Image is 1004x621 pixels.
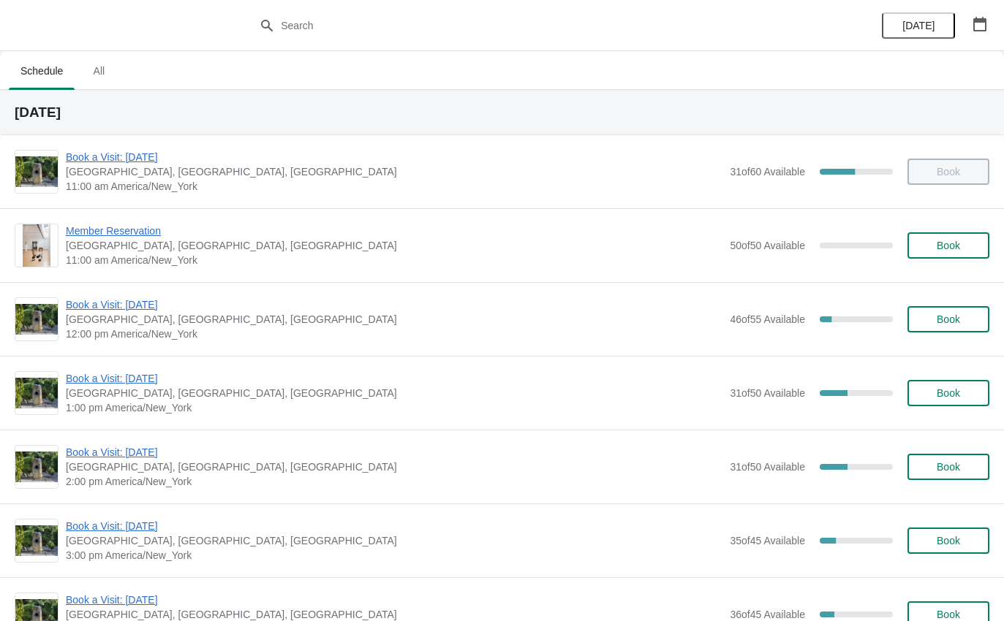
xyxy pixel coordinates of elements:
button: Book [907,232,989,259]
img: Member Reservation | The Noguchi Museum, 33rd Road, Queens, NY, USA | 11:00 am America/New_York [23,224,51,267]
input: Search [280,12,753,39]
span: Book [937,240,960,251]
span: [GEOGRAPHIC_DATA], [GEOGRAPHIC_DATA], [GEOGRAPHIC_DATA] [66,312,722,327]
span: 11:00 am America/New_York [66,253,722,267]
img: Book a Visit: August 2025 | The Noguchi Museum, 33rd Road, Queens, NY, USA | 3:00 pm America/New_... [15,525,58,556]
span: 36 of 45 Available [730,609,805,620]
span: Book a Visit: [DATE] [66,371,722,386]
img: Book a Visit: August 2025 | The Noguchi Museum, 33rd Road, Queens, NY, USA | 2:00 pm America/New_... [15,452,58,482]
span: 12:00 pm America/New_York [66,327,722,341]
span: Book [937,609,960,620]
h2: [DATE] [15,105,989,120]
span: Book a Visit: [DATE] [66,519,722,533]
span: Book a Visit: [DATE] [66,445,722,460]
span: [GEOGRAPHIC_DATA], [GEOGRAPHIC_DATA], [GEOGRAPHIC_DATA] [66,386,722,400]
span: Book a Visit: [DATE] [66,150,722,164]
span: 3:00 pm America/New_York [66,548,722,563]
button: [DATE] [882,12,955,39]
span: 31 of 50 Available [730,387,805,399]
span: [DATE] [902,20,935,31]
span: 1:00 pm America/New_York [66,400,722,415]
span: 31 of 50 Available [730,461,805,473]
img: Book a Visit: August 2025 | The Noguchi Museum, 33rd Road, Queens, NY, USA | 12:00 pm America/New... [15,304,58,335]
button: Book [907,306,989,332]
span: [GEOGRAPHIC_DATA], [GEOGRAPHIC_DATA], [GEOGRAPHIC_DATA] [66,238,722,253]
span: Book [937,313,960,325]
span: Book [937,535,960,546]
span: [GEOGRAPHIC_DATA], [GEOGRAPHIC_DATA], [GEOGRAPHIC_DATA] [66,164,722,179]
span: Schedule [9,58,75,84]
span: [GEOGRAPHIC_DATA], [GEOGRAPHIC_DATA], [GEOGRAPHIC_DATA] [66,460,722,474]
span: All [80,58,117,84]
span: 11:00 am America/New_York [66,179,722,194]
span: Book [937,387,960,399]
img: Book a Visit: August 2025 | The Noguchi Museum, 33rd Road, Queens, NY, USA | 1:00 pm America/New_... [15,378,58,408]
span: Book a Visit: [DATE] [66,297,722,312]
span: [GEOGRAPHIC_DATA], [GEOGRAPHIC_DATA], [GEOGRAPHIC_DATA] [66,533,722,548]
span: 31 of 60 Available [730,166,805,178]
button: Book [907,454,989,480]
span: 46 of 55 Available [730,313,805,325]
span: Book a Visit: [DATE] [66,593,722,607]
button: Book [907,380,989,406]
span: 35 of 45 Available [730,535,805,546]
span: 2:00 pm America/New_York [66,474,722,489]
span: 50 of 50 Available [730,240,805,251]
span: Book [937,461,960,473]
button: Book [907,527,989,554]
span: Member Reservation [66,224,722,238]
img: Book a Visit: August 2025 | The Noguchi Museum, 33rd Road, Queens, NY, USA | 11:00 am America/New... [15,156,58,187]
